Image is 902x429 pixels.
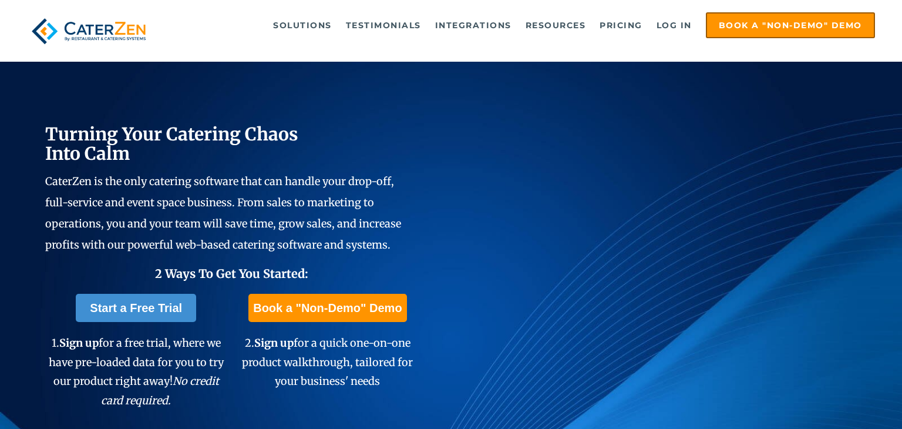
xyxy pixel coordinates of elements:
span: 1. for a free trial, where we have pre-loaded data for you to try our product right away! [49,336,224,407]
span: Sign up [59,336,99,350]
iframe: Help widget launcher [797,383,889,416]
a: Pricing [594,14,648,37]
span: 2 Ways To Get You Started: [155,266,308,281]
a: Resources [520,14,592,37]
span: Turning Your Catering Chaos Into Calm [45,123,298,165]
a: Log in [651,14,698,37]
em: No credit card required. [101,374,219,407]
a: Integrations [429,14,517,37]
a: Solutions [267,14,338,37]
span: CaterZen is the only catering software that can handle your drop-off, full-service and event spac... [45,175,401,252]
a: Book a "Non-Demo" Demo [248,294,406,322]
a: Book a "Non-Demo" Demo [706,12,875,38]
span: Sign up [254,336,294,350]
img: caterzen [27,12,150,50]
a: Testimonials [340,14,427,37]
span: 2. for a quick one-on-one product walkthrough, tailored for your business' needs [242,336,413,388]
a: Start a Free Trial [76,294,196,322]
div: Navigation Menu [172,12,875,38]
